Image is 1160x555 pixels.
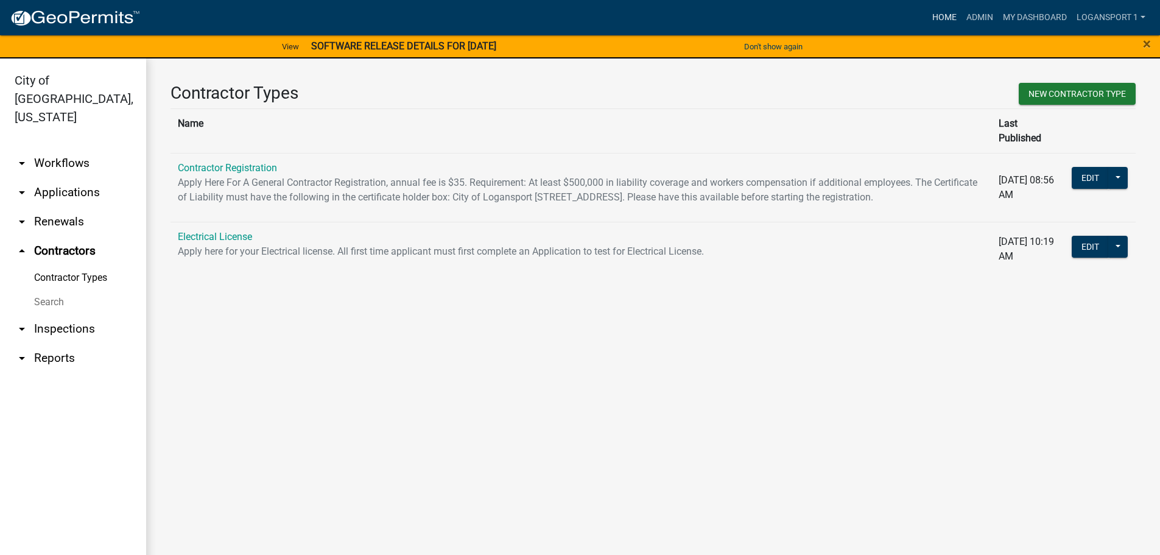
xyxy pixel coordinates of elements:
i: arrow_drop_down [15,351,29,366]
button: New Contractor Type [1019,83,1136,105]
i: arrow_drop_down [15,185,29,200]
span: [DATE] 08:56 AM [999,174,1054,200]
i: arrow_drop_down [15,214,29,229]
span: [DATE] 10:19 AM [999,236,1054,262]
button: Edit [1072,236,1109,258]
strong: SOFTWARE RELEASE DETAILS FOR [DATE] [311,40,496,52]
a: My Dashboard [998,6,1072,29]
a: Logansport 1 [1072,6,1150,29]
i: arrow_drop_down [15,322,29,336]
th: Last Published [991,108,1064,153]
a: Home [927,6,961,29]
button: Don't show again [739,37,807,57]
a: Contractor Registration [178,162,277,174]
h3: Contractor Types [170,83,644,104]
button: Close [1143,37,1151,51]
i: arrow_drop_up [15,244,29,258]
i: arrow_drop_down [15,156,29,171]
a: Admin [961,6,998,29]
p: Apply here for your Electrical license. All first time applicant must first complete an Applicati... [178,244,984,259]
a: View [277,37,304,57]
span: × [1143,35,1151,52]
button: Edit [1072,167,1109,189]
th: Name [170,108,991,153]
p: Apply Here For A General Contractor Registration, annual fee is $35. Requirement: At least $500,0... [178,175,984,205]
a: Electrical License [178,231,252,242]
